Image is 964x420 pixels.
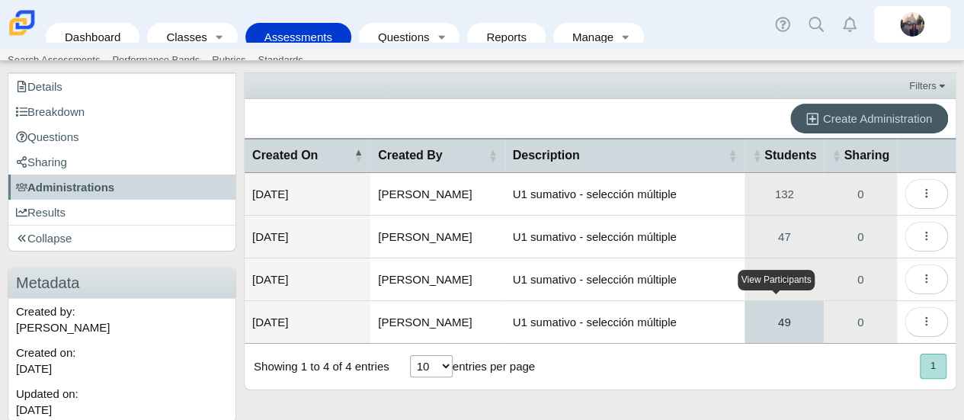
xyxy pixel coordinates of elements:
[505,216,745,258] td: U1 sumativo - selección múltiple
[251,49,309,72] a: Standards
[745,258,824,300] a: View Participants
[16,80,62,93] span: Details
[745,173,824,215] a: View Participants
[370,173,504,216] td: [PERSON_NAME]
[16,181,114,194] span: Administrations
[6,28,38,41] a: Carmen School of Science & Technology
[475,23,538,51] a: Reports
[823,112,932,125] span: Create Administration
[431,23,452,51] a: Toggle expanded
[824,216,897,258] a: Manage Sharing
[16,403,52,416] time: Oct 11, 2022 at 7:12 PM
[745,216,824,258] a: View Participants
[245,301,370,344] td: [DATE]
[370,301,504,344] td: [PERSON_NAME]
[8,175,235,200] a: Administrations
[8,149,235,175] a: Sharing
[106,49,206,72] a: Performance Bands
[245,216,370,258] td: [DATE]
[16,206,66,219] span: Results
[16,232,72,245] span: Collapse
[370,216,504,258] td: [PERSON_NAME]
[209,23,230,51] a: Toggle expanded
[8,99,235,124] a: Breakdown
[905,307,948,337] button: More options
[905,179,948,209] button: More options
[874,6,950,43] a: britta.barnhart.NdZ84j
[16,105,85,118] span: Breakdown
[844,147,889,164] span: Sharing
[206,49,251,72] a: Rubrics
[505,258,745,301] td: U1 sumativo - selección múltiple
[615,23,636,51] a: Toggle expanded
[8,124,235,149] a: Questions
[824,301,897,343] a: Manage Sharing
[2,49,106,72] a: Search Assessments
[745,301,824,343] a: View Participants
[155,23,208,51] a: Classes
[738,270,815,290] div: View Participants
[561,23,615,51] a: Manage
[488,148,498,163] span: Created By : Activate to sort
[790,104,948,133] a: Create Administration
[253,23,344,51] a: Assessments
[8,74,235,99] a: Details
[453,360,535,373] label: entries per page
[752,148,761,163] span: Students : Activate to sort
[824,258,897,300] a: Manage Sharing
[505,173,745,216] td: U1 sumativo - selección múltiple
[8,200,235,225] a: Results
[833,8,866,41] a: Alerts
[8,268,235,299] h3: Metadata
[8,226,235,251] a: Collapse
[354,148,363,163] span: Created On : Activate to invert sorting
[252,147,351,164] span: Created On
[245,258,370,301] td: [DATE]
[905,79,952,94] a: Filters
[53,23,132,51] a: Dashboard
[8,299,235,340] div: Created by: [PERSON_NAME]
[16,155,67,168] span: Sharing
[513,147,725,164] span: Description
[920,354,946,379] button: 1
[8,340,235,381] div: Created on:
[764,147,816,164] span: Students
[905,222,948,252] button: More options
[370,258,504,301] td: [PERSON_NAME]
[16,130,79,143] span: Questions
[367,23,431,51] a: Questions
[918,354,946,379] nav: pagination
[824,173,897,215] a: Manage Sharing
[505,301,745,344] td: U1 sumativo - selección múltiple
[905,265,948,294] button: More options
[6,7,38,39] img: Carmen School of Science & Technology
[245,344,389,390] div: Showing 1 to 4 of 4 entries
[245,173,370,216] td: [DATE]
[831,148,841,163] span: Sharing : Activate to sort
[16,362,52,375] time: Oct 11, 2022 at 6:48 PM
[728,148,737,163] span: Description : Activate to sort
[900,12,924,37] img: britta.barnhart.NdZ84j
[378,147,485,164] span: Created By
